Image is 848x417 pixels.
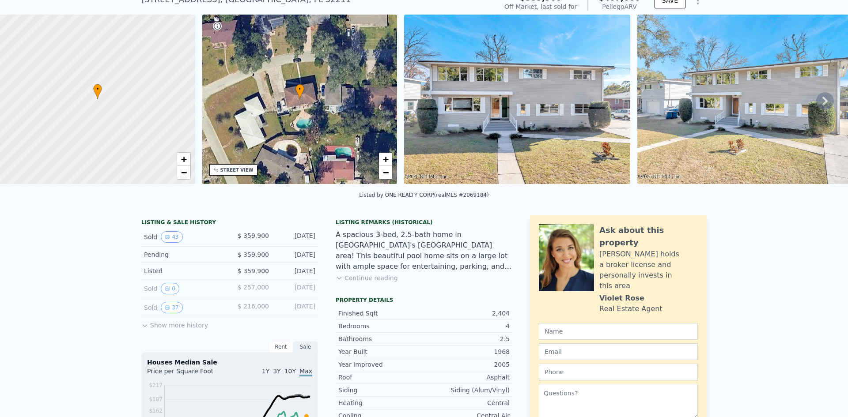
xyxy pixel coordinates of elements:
[599,304,662,314] div: Real Estate Agent
[273,368,280,375] span: 3Y
[161,302,182,313] button: View historical data
[424,360,510,369] div: 2005
[177,166,190,179] a: Zoom out
[599,224,698,249] div: Ask about this property
[295,84,304,99] div: •
[149,396,163,402] tspan: $187
[147,358,312,367] div: Houses Median Sale
[269,341,293,353] div: Rent
[379,153,392,166] a: Zoom in
[144,250,223,259] div: Pending
[141,219,318,228] div: LISTING & SALE HISTORY
[147,367,230,381] div: Price per Square Foot
[238,267,269,274] span: $ 359,900
[161,283,179,294] button: View historical data
[181,154,186,165] span: +
[424,334,510,343] div: 2.5
[238,232,269,239] span: $ 359,900
[144,267,223,275] div: Listed
[144,231,223,243] div: Sold
[276,267,315,275] div: [DATE]
[539,323,698,340] input: Name
[539,364,698,380] input: Phone
[424,322,510,331] div: 4
[238,284,269,291] span: $ 257,000
[93,85,102,93] span: •
[336,274,398,282] button: Continue reading
[404,15,630,184] img: Sale: 26015374 Parcel: 33409801
[336,219,512,226] div: Listing Remarks (Historical)
[338,334,424,343] div: Bathrooms
[284,368,296,375] span: 10Y
[424,386,510,394] div: Siding (Alum/Vinyl)
[424,373,510,382] div: Asphalt
[338,322,424,331] div: Bedrooms
[338,398,424,407] div: Heating
[338,360,424,369] div: Year Improved
[338,386,424,394] div: Siding
[338,373,424,382] div: Roof
[262,368,269,375] span: 1Y
[238,303,269,310] span: $ 216,000
[181,167,186,178] span: −
[177,153,190,166] a: Zoom in
[238,251,269,258] span: $ 359,900
[141,317,208,330] button: Show more history
[338,347,424,356] div: Year Built
[539,343,698,360] input: Email
[144,283,223,294] div: Sold
[144,302,223,313] div: Sold
[598,2,640,11] div: Pellego ARV
[599,249,698,291] div: [PERSON_NAME] holds a broker license and personally invests in this area
[424,309,510,318] div: 2,404
[299,368,312,376] span: Max
[424,398,510,407] div: Central
[336,297,512,304] div: Property details
[504,2,577,11] div: Off Market, last sold for
[379,166,392,179] a: Zoom out
[338,309,424,318] div: Finished Sqft
[424,347,510,356] div: 1968
[149,408,163,414] tspan: $162
[383,154,389,165] span: +
[359,192,488,198] div: Listed by ONE REALTY CORP (realMLS #2069184)
[293,341,318,353] div: Sale
[276,302,315,313] div: [DATE]
[149,382,163,388] tspan: $217
[276,250,315,259] div: [DATE]
[295,85,304,93] span: •
[161,231,182,243] button: View historical data
[599,293,644,304] div: Violet Rose
[220,167,254,173] div: STREET VIEW
[93,84,102,99] div: •
[276,231,315,243] div: [DATE]
[336,229,512,272] div: A spacious 3-bed, 2.5-bath home in [GEOGRAPHIC_DATA]'s [GEOGRAPHIC_DATA] area! This beautiful poo...
[383,167,389,178] span: −
[276,283,315,294] div: [DATE]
